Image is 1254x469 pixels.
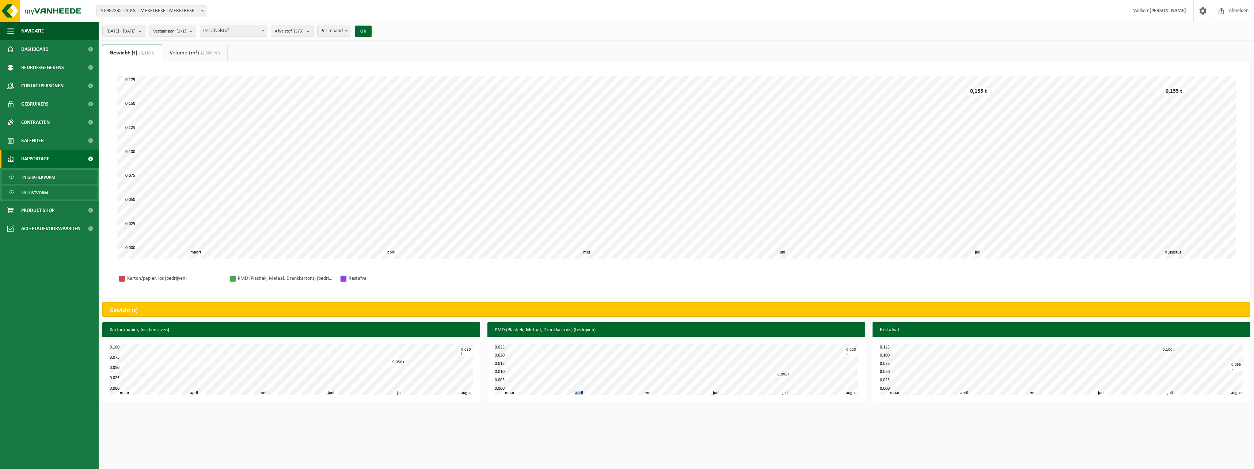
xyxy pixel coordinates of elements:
span: Contracten [21,113,50,131]
div: 0,020 t [844,347,858,356]
a: Gewicht (t) [102,45,162,61]
div: PMD (Plastiek, Metaal, Drankkartons) (bedrijven) [238,274,333,283]
div: Karton/papier, los (bedrijven) [127,274,222,283]
div: Restafval [349,274,444,283]
count: (1/1) [176,29,186,34]
button: Vestigingen(1/1) [149,26,196,37]
a: In lijstvorm [2,186,97,199]
span: Product Shop [21,201,54,220]
span: Bedrijfsgegevens [21,58,64,77]
span: 10-982235 - A.P.S. - MERELBEKE - MERELBEKE [97,6,206,16]
button: Afvalstof(3/3) [271,26,313,37]
span: Acceptatievoorwaarden [21,220,80,238]
h3: Restafval [873,322,1250,338]
span: Per afvalstof [200,26,267,37]
h2: Gewicht (t) [103,302,145,319]
span: Dashboard [21,40,49,58]
h3: PMD (Plastiek, Metaal, Drankkartons) (bedrijven) [487,322,865,338]
a: Volume (m³) [162,45,227,61]
button: [DATE] - [DATE] [102,26,145,37]
button: OK [355,26,372,37]
div: 0,050 t [391,359,406,365]
span: [DATE] - [DATE] [106,26,136,37]
div: 0,080 t [459,347,473,356]
div: 0,155 t [1164,88,1184,95]
span: In grafiekvorm [22,170,55,184]
span: Gebruikers [21,95,49,113]
span: (0,310 t) [137,51,155,56]
span: Per maand [318,26,350,36]
h3: Karton/papier, los (bedrijven) [102,322,480,338]
span: Contactpersonen [21,77,64,95]
strong: [PERSON_NAME] [1149,8,1186,14]
div: 0,155 t [968,88,989,95]
span: Per maand [317,26,350,37]
a: In grafiekvorm [2,170,97,184]
span: Navigatie [21,22,44,40]
span: (2,500 m³) [199,51,220,56]
div: 0,005 t [776,372,791,377]
span: Vestigingen [153,26,186,37]
span: 10-982235 - A.P.S. - MERELBEKE - MERELBEKE [96,5,206,16]
div: 0,100 t [1161,347,1177,352]
span: In lijstvorm [22,186,48,200]
span: Afvalstof [275,26,304,37]
span: Per afvalstof [200,26,267,36]
count: (3/3) [294,29,304,34]
div: 0,055 t [1230,362,1243,371]
span: Kalender [21,131,44,150]
span: Rapportage [21,150,49,168]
